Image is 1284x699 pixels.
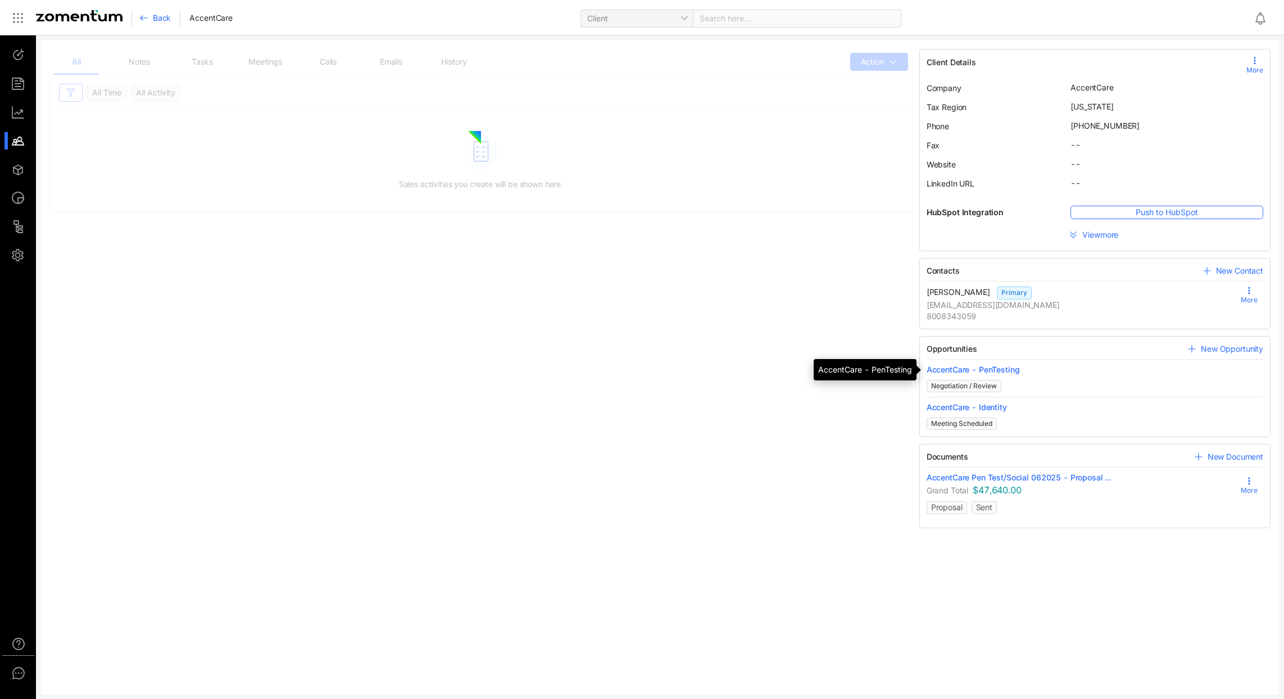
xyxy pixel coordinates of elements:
[927,402,1263,413] a: AccentCare - Identity
[927,380,1001,392] span: Negotiation / Review
[976,502,992,512] span: Sent
[927,226,1263,244] button: Viewmore
[1254,5,1276,31] div: Notifications
[927,311,1235,322] span: 8008343059
[927,343,977,355] span: Opportunities
[927,83,961,93] span: Company
[814,359,917,380] div: AccentCare - PenTesting
[36,10,122,21] img: Zomentum Logo
[1070,82,1263,93] span: AccentCare
[1241,485,1258,496] span: More
[927,179,974,188] span: LinkedIn URL
[153,12,171,24] span: Back
[927,451,968,462] span: Documents
[927,57,976,67] span: Client Details
[1201,343,1263,355] span: New Opportunity
[1070,178,1263,189] span: --
[1070,158,1263,170] span: --
[1241,295,1258,305] span: More
[927,287,990,297] span: [PERSON_NAME]
[973,484,1021,496] span: $47,640.00
[997,287,1032,299] span: Primary
[927,485,968,495] span: Grand Total
[927,472,1111,483] span: AccentCare Pen Test/Social 062025 - Proposal ...
[1136,206,1198,219] span: Push to HubSpot
[927,160,956,169] span: Website
[927,121,949,131] span: Phone
[1216,265,1263,276] span: New Contact
[1082,229,1120,240] span: View more
[927,299,1235,311] span: [EMAIL_ADDRESS][DOMAIN_NAME]
[1070,139,1263,151] span: --
[1070,206,1263,219] button: Push to HubSpot
[468,117,494,144] img: Loading
[587,10,687,27] span: Client
[927,102,967,112] span: Tax Region
[1070,101,1263,112] span: [US_STATE]
[927,472,1235,483] a: AccentCare Pen Test/Social 062025 - Proposal ...
[1070,120,1263,131] span: [PHONE_NUMBER]
[927,417,997,430] span: Meeting Scheduled
[927,265,960,276] span: Contacts
[927,207,1061,218] span: HubSpot Integration
[927,140,940,150] span: Fax
[1208,451,1263,462] span: New Document
[189,12,233,24] span: AccentCare
[927,364,1263,375] a: AccentCare - PenTesting
[1246,65,1263,75] span: More
[931,502,963,512] span: Proposal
